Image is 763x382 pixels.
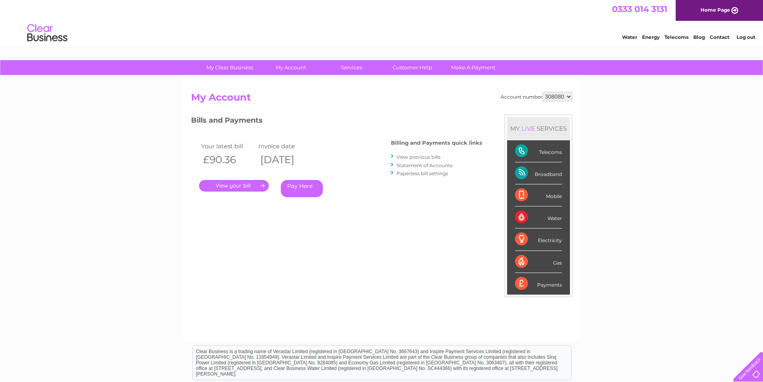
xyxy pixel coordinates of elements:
[515,206,562,228] div: Water
[197,60,263,75] a: My Clear Business
[391,140,482,146] h4: Billing and Payments quick links
[737,34,755,40] a: Log out
[199,141,257,152] td: Your latest bill
[501,92,572,101] div: Account number
[191,92,572,107] h2: My Account
[258,60,324,75] a: My Account
[379,60,445,75] a: Customer Help
[199,180,269,192] a: .
[507,117,570,140] div: MY SERVICES
[191,115,482,129] h3: Bills and Payments
[256,141,314,152] td: Invoice date
[520,125,537,132] div: LIVE
[664,34,689,40] a: Telecoms
[515,273,562,295] div: Payments
[515,251,562,273] div: Gas
[397,154,441,160] a: View previous bills
[397,170,448,176] a: Paperless bill settings
[515,184,562,206] div: Mobile
[612,4,667,14] a: 0333 014 3131
[515,162,562,184] div: Broadband
[27,21,68,45] img: logo.png
[710,34,729,40] a: Contact
[440,60,506,75] a: Make A Payment
[515,228,562,251] div: Electricity
[256,152,314,168] th: [DATE]
[397,162,453,168] a: Statement of Accounts
[281,180,323,197] a: Pay Here
[318,60,385,75] a: Services
[193,4,571,39] div: Clear Business is a trading name of Verastar Limited (registered in [GEOGRAPHIC_DATA] No. 3667643...
[199,152,257,168] th: £90.36
[515,140,562,162] div: Telecoms
[622,34,637,40] a: Water
[642,34,660,40] a: Energy
[693,34,705,40] a: Blog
